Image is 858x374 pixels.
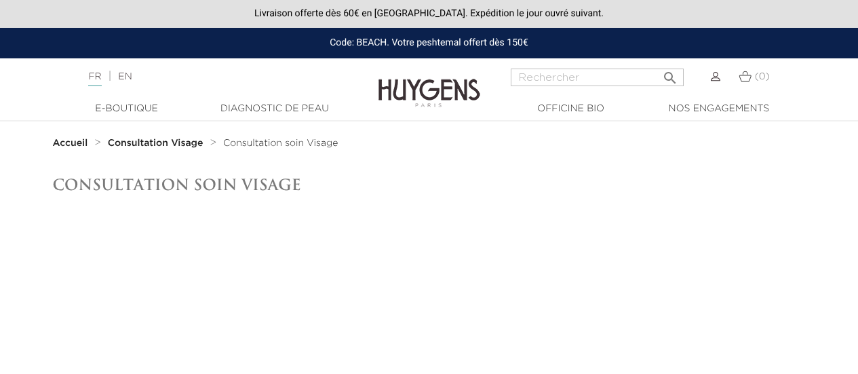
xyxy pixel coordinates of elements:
[53,176,806,193] h1: Consultation soin Visage
[108,138,203,148] strong: Consultation Visage
[658,64,682,83] button: 
[53,138,88,148] strong: Accueil
[108,138,207,149] a: Consultation Visage
[503,102,639,116] a: Officine Bio
[662,66,678,82] i: 
[755,72,770,81] span: (0)
[118,72,132,81] a: EN
[511,69,684,86] input: Rechercher
[88,72,101,86] a: FR
[59,102,195,116] a: E-Boutique
[207,102,343,116] a: Diagnostic de peau
[651,102,787,116] a: Nos engagements
[53,138,91,149] a: Accueil
[378,57,480,109] img: Huygens
[81,69,347,85] div: |
[223,138,338,149] a: Consultation soin Visage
